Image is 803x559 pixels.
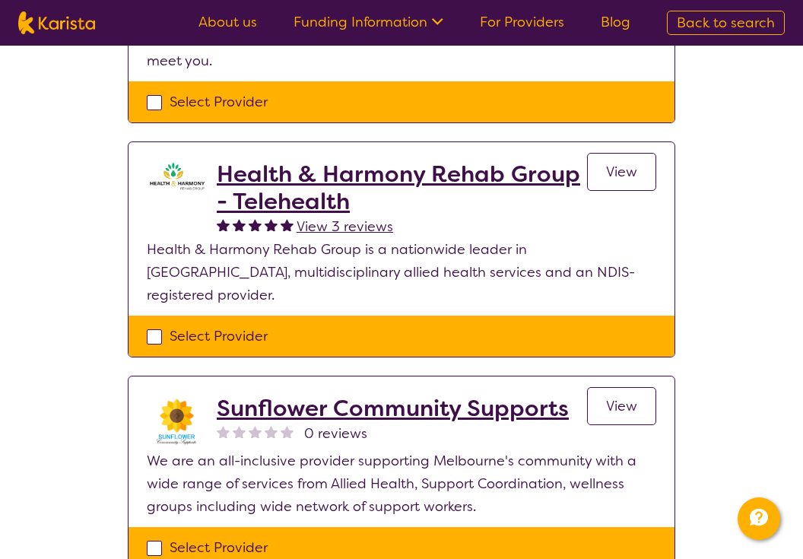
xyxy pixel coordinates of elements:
p: Health & Harmony Rehab Group is a nationwide leader in [GEOGRAPHIC_DATA], multidisciplinary allie... [147,238,656,306]
img: nonereviewstar [265,425,278,438]
img: fullstar [217,218,230,231]
span: View 3 reviews [297,218,393,236]
a: For Providers [480,13,564,31]
a: About us [198,13,257,31]
a: Funding Information [294,13,443,31]
a: View 3 reviews [297,215,393,238]
a: Back to search [667,11,785,35]
img: fullstar [265,218,278,231]
img: Karista logo [18,11,95,34]
a: Health & Harmony Rehab Group - Telehealth [217,160,587,215]
img: nonereviewstar [217,425,230,438]
button: Channel Menu [738,497,780,540]
img: fullstar [281,218,294,231]
span: View [606,163,637,181]
p: We are an all-inclusive provider supporting Melbourne's community with a wide range of services f... [147,449,656,518]
span: View [606,397,637,415]
img: nonereviewstar [249,425,262,438]
img: nonereviewstar [233,425,246,438]
img: ztak9tblhgtrn1fit8ap.png [147,160,208,191]
a: Sunflower Community Supports [217,395,569,422]
img: fullstar [249,218,262,231]
a: View [587,387,656,425]
a: Blog [601,13,630,31]
img: nonereviewstar [281,425,294,438]
span: 0 reviews [304,422,367,445]
span: Back to search [677,14,775,32]
img: fullstar [233,218,246,231]
img: qrkjt2v99mdmpnqq3bcx.jpg [147,395,208,449]
a: View [587,153,656,191]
